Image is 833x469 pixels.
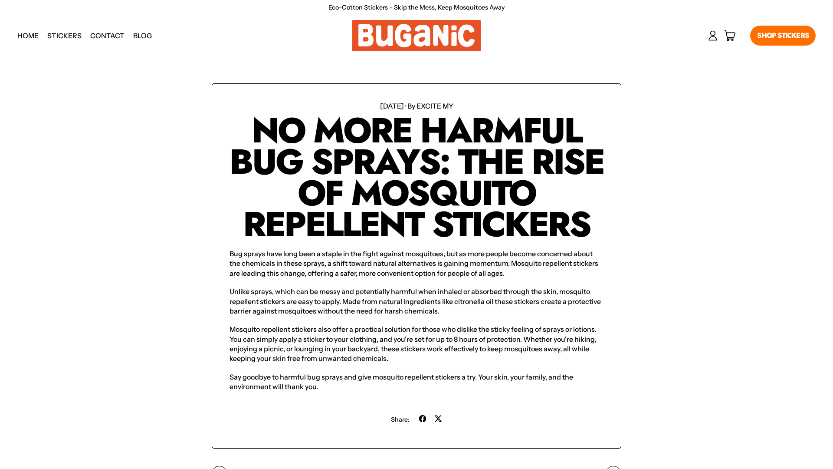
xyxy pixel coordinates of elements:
p: Mosquito repellent stickers also offer a practical solution for those who dislike the sticky feel... [230,324,603,363]
span: By EXCITE MY [407,102,453,110]
p: Unlike sprays, which can be messy and potentially harmful when inhaled or absorbed through the sk... [230,287,603,316]
a: Blog [129,25,156,46]
time: [DATE] [380,102,404,110]
img: Buganic [352,20,481,51]
p: Bug sprays have long been a staple in the fight against mosquitoes, but as more people become con... [230,249,603,278]
h3: Share: [391,416,410,424]
a: Stickers [43,25,86,46]
a: Shop Stickers [750,26,816,46]
a: Home [13,25,43,46]
p: Say goodbye to harmful bug sprays and give mosquito repellent stickers a try. Your skin, your fam... [230,372,603,392]
h1: No More Harmful Bug Sprays: The Rise of Mosquito Repellent Stickers [230,115,603,240]
a: Contact [86,25,129,46]
span: · [405,102,406,110]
